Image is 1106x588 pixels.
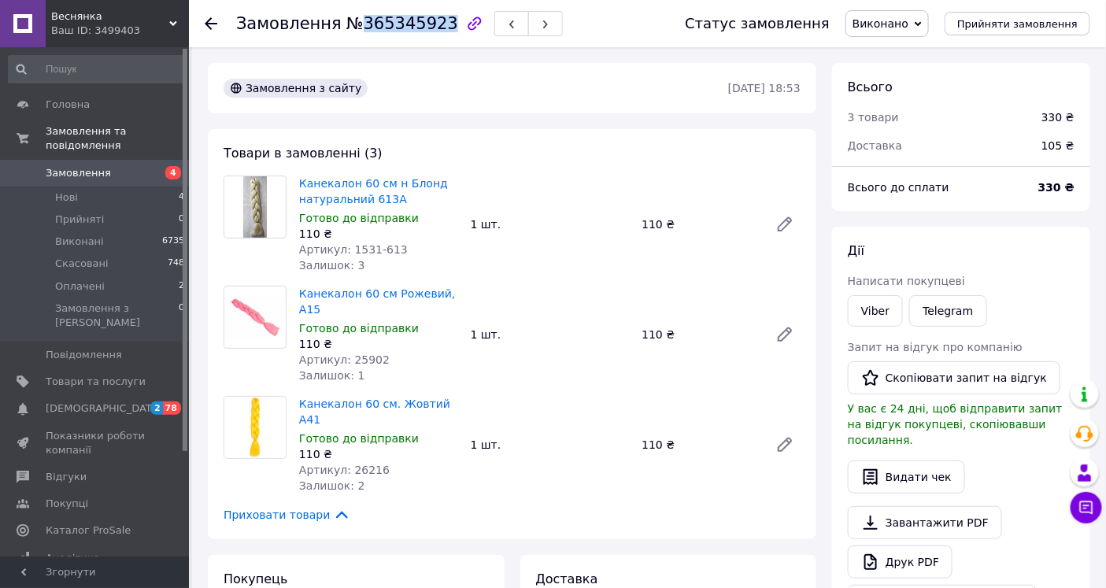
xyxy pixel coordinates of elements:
[848,275,965,287] span: Написати покупцеві
[55,190,78,205] span: Нові
[848,139,902,152] span: Доставка
[51,9,169,24] span: Веснянка
[299,322,419,335] span: Готово до відправки
[848,243,864,258] span: Дії
[848,111,899,124] span: 3 товари
[299,259,365,272] span: Залишок: 3
[46,348,122,362] span: Повідомлення
[769,319,801,350] a: Редагувати
[46,166,111,180] span: Замовлення
[55,279,105,294] span: Оплачені
[205,16,217,31] div: Повернутися назад
[162,235,184,249] span: 6735
[848,460,965,494] button: Видати чек
[46,429,146,457] span: Показники роботи компанії
[46,124,189,153] span: Замовлення та повідомлення
[299,446,458,462] div: 110 ₴
[848,295,903,327] a: Viber
[853,17,908,30] span: Виконано
[55,235,104,249] span: Виконані
[299,287,456,316] a: Канекалон 60 см Рожевий, А15
[224,506,350,523] span: Приховати товари
[848,545,952,579] a: Друк PDF
[1032,128,1084,163] div: 105 ₴
[224,79,368,98] div: Замовлення з сайту
[299,353,390,366] span: Артикул: 25902
[46,98,90,112] span: Головна
[945,12,1090,35] button: Прийняти замовлення
[685,16,830,31] div: Статус замовлення
[848,80,893,94] span: Всього
[55,213,104,227] span: Прийняті
[1041,109,1075,125] div: 330 ₴
[46,551,100,565] span: Аналітика
[909,295,986,327] a: Telegram
[179,279,184,294] span: 2
[299,369,365,382] span: Залишок: 1
[299,432,419,445] span: Готово до відправки
[769,209,801,240] a: Редагувати
[848,181,949,194] span: Всього до сплати
[635,324,763,346] div: 110 ₴
[224,146,383,161] span: Товари в замовленні (3)
[957,18,1078,30] span: Прийняти замовлення
[46,401,162,416] span: [DEMOGRAPHIC_DATA]
[224,571,288,586] span: Покупець
[728,82,801,94] time: [DATE] 18:53
[179,213,184,227] span: 0
[299,479,365,492] span: Залишок: 2
[464,434,636,456] div: 1 шт.
[536,571,598,586] span: Доставка
[236,14,342,33] span: Замовлення
[46,523,131,538] span: Каталог ProSale
[848,341,1023,353] span: Запит на відгук про компанію
[464,213,636,235] div: 1 шт.
[8,55,186,83] input: Пошук
[299,464,390,476] span: Артикул: 26216
[55,301,179,330] span: Замовлення з [PERSON_NAME]
[464,324,636,346] div: 1 шт.
[299,243,408,256] span: Артикул: 1531-613
[150,401,163,415] span: 2
[299,336,458,352] div: 110 ₴
[1038,181,1075,194] b: 330 ₴
[168,257,184,271] span: 748
[51,24,189,38] div: Ваш ID: 3499403
[635,434,763,456] div: 110 ₴
[848,506,1002,539] a: Завантажити PDF
[299,212,419,224] span: Готово до відправки
[179,301,184,330] span: 0
[299,398,450,426] a: Канекалон 60 см. Жовтий А41
[46,497,88,511] span: Покупці
[243,176,267,238] img: Канекалон 60 см н Блонд натуральний 613А
[299,226,458,242] div: 110 ₴
[165,166,181,179] span: 4
[224,397,286,458] img: Канекалон 60 см. Жовтий А41
[179,190,184,205] span: 4
[848,402,1063,446] span: У вас є 24 дні, щоб відправити запит на відгук покупцеві, скопіювавши посилання.
[635,213,763,235] div: 110 ₴
[55,257,109,271] span: Скасовані
[769,429,801,460] a: Редагувати
[224,297,286,337] img: Канекалон 60 см Рожевий, А15
[848,361,1060,394] button: Скопіювати запит на відгук
[163,401,181,415] span: 78
[1071,492,1102,523] button: Чат з покупцем
[46,470,87,484] span: Відгуки
[299,177,448,205] a: Канекалон 60 см н Блонд натуральний 613А
[46,375,146,389] span: Товари та послуги
[346,14,458,33] span: №365345923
